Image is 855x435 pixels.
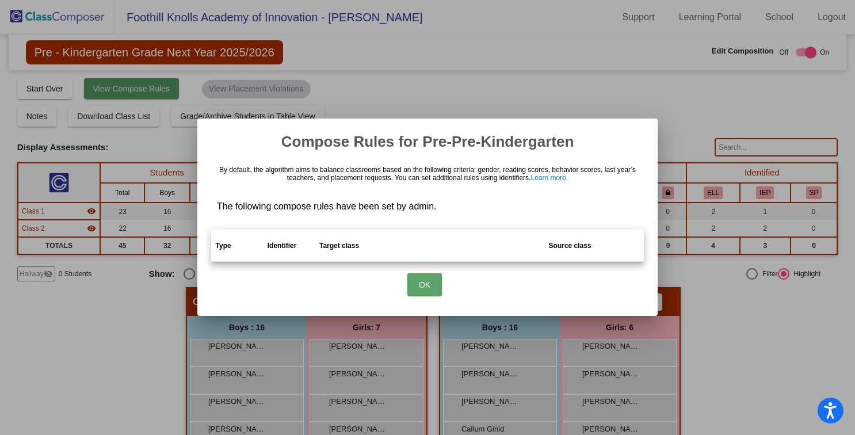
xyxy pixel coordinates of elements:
[530,174,568,182] a: Learn more.
[211,160,644,218] div: The following compose rules have been set by admin.
[211,230,263,262] th: Type
[263,230,315,262] th: Identifier
[315,230,544,262] th: Target class
[217,166,638,182] p: By default, the algorithm aims to balance classrooms based on the following criteria: gender, rea...
[211,132,644,151] h2: Compose Rules for Pre-Pre-Kindergarten
[407,274,442,297] button: OK
[544,230,644,262] th: Source class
